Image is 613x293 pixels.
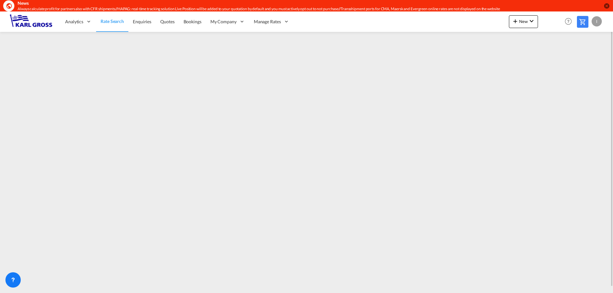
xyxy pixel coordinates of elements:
[65,18,83,25] span: Analytics
[101,18,124,24] span: Rate Search
[509,15,538,28] button: icon-plus 400-fgNewicon-chevron-down
[206,11,249,32] div: My Company
[528,17,535,25] md-icon: icon-chevron-down
[254,18,281,25] span: Manage Rates
[179,11,206,32] a: Bookings
[592,16,602,26] div: I
[133,19,151,24] span: Enquiries
[10,14,53,29] img: 3269c73066d711f095e541db4db89301.png
[156,11,179,32] a: Quotes
[563,16,577,27] div: Help
[563,16,574,27] span: Help
[96,11,128,32] a: Rate Search
[6,3,12,9] md-icon: icon-earth
[128,11,156,32] a: Enquiries
[603,3,610,9] button: icon-close-circle
[249,11,294,32] div: Manage Rates
[160,19,174,24] span: Quotes
[511,17,519,25] md-icon: icon-plus 400-fg
[210,18,237,25] span: My Company
[61,11,96,32] div: Analytics
[511,19,535,24] span: New
[18,6,519,12] div: Always calculate profit for partners also with CFR shipments//HAPAG: real-time tracking solution ...
[184,19,201,24] span: Bookings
